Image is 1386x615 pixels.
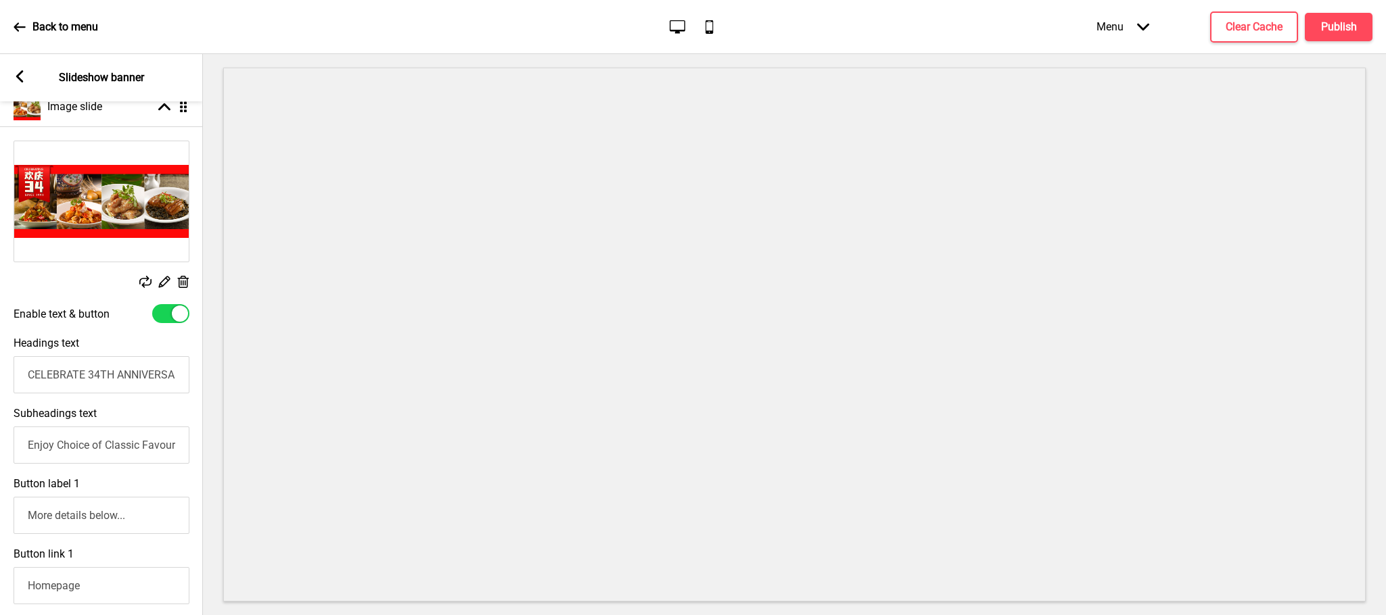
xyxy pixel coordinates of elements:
p: Back to menu [32,20,98,34]
h4: Publish [1321,20,1357,34]
button: Clear Cache [1210,11,1298,43]
label: Enable text & button [14,307,110,320]
button: Publish [1305,13,1372,41]
input: Paste a link or search [14,567,189,604]
label: Button link 1 [14,547,74,560]
label: Headings text [14,337,79,349]
h4: Clear Cache [1226,20,1283,34]
div: Menu [1083,7,1163,47]
label: Subheadings text [14,407,97,420]
h4: Image slide [47,99,102,114]
img: Image [14,141,189,262]
a: Back to menu [14,9,98,45]
label: Button label 1 [14,477,80,490]
p: Slideshow banner [59,70,144,85]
